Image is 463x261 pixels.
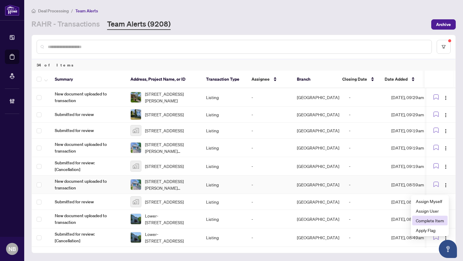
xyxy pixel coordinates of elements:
[247,210,292,228] td: -
[247,107,292,123] td: -
[75,8,98,14] span: Team Alerts
[131,109,141,120] img: thumbnail-img
[31,19,100,30] a: RAHR - Transactions
[131,92,141,102] img: thumbnail-img
[8,245,16,253] span: NB
[416,217,444,224] span: Complete Item
[247,157,292,176] td: -
[436,20,451,29] span: Archive
[441,161,451,171] button: Logo
[131,161,141,171] img: thumbnail-img
[201,228,247,247] td: Listing
[442,45,446,49] span: filter
[38,8,69,14] span: Deal Processing
[55,198,121,205] span: Submitted for review
[292,123,344,139] td: [GEOGRAPHIC_DATA]
[247,194,292,210] td: -
[247,228,292,247] td: -
[344,107,386,123] td: -
[131,197,141,207] img: thumbnail-img
[380,71,434,88] th: Date Added
[439,240,457,258] button: Open asap
[344,157,386,176] td: -
[201,107,247,123] td: Listing
[344,194,386,210] td: -
[5,5,19,16] img: logo
[386,157,441,176] td: [DATE], 09:19am
[145,212,196,226] span: Lower-[STREET_ADDRESS]
[145,198,184,205] span: [STREET_ADDRESS]
[32,59,455,71] div: 34 of Items
[251,76,270,82] span: Assignee
[71,7,73,14] li: /
[386,139,441,157] td: [DATE], 09:19am
[145,127,184,134] span: [STREET_ADDRESS]
[201,176,247,194] td: Listing
[145,163,184,169] span: [STREET_ADDRESS]
[443,164,448,169] img: Logo
[292,210,344,228] td: [GEOGRAPHIC_DATA]
[386,123,441,139] td: [DATE], 09:19am
[443,113,448,118] img: Logo
[292,228,344,247] td: [GEOGRAPHIC_DATA]
[201,71,247,88] th: Transaction Type
[443,183,448,188] img: Logo
[344,176,386,194] td: -
[55,178,121,191] span: New document uploaded to transaction
[55,231,121,244] span: Submitted for review: [Cancellation]
[292,157,344,176] td: [GEOGRAPHIC_DATA]
[344,210,386,228] td: -
[55,212,121,226] span: New document uploaded to transaction
[201,210,247,228] td: Listing
[441,233,451,242] button: Logo
[201,123,247,139] td: Listing
[247,139,292,157] td: -
[50,71,126,88] th: Summary
[386,88,441,107] td: [DATE], 09:29am
[55,111,121,118] span: Submitted for review
[443,146,448,151] img: Logo
[31,9,36,13] span: home
[344,88,386,107] td: -
[416,208,444,214] span: Assign User
[55,127,121,134] span: Submitted for review
[292,176,344,194] td: [GEOGRAPHIC_DATA]
[145,91,196,104] span: [STREET_ADDRESS][PERSON_NAME]
[337,71,380,88] th: Closing Date
[55,159,121,173] span: Submitted for review: [Cancellation]
[247,176,292,194] td: -
[131,214,141,224] img: thumbnail-img
[292,71,337,88] th: Branch
[131,232,141,243] img: thumbnail-img
[292,139,344,157] td: [GEOGRAPHIC_DATA]
[441,92,451,102] button: Logo
[247,88,292,107] td: -
[443,95,448,100] img: Logo
[443,236,448,240] img: Logo
[107,19,171,30] a: Team Alerts (9208)
[416,198,444,205] span: Assign Myself
[201,88,247,107] td: Listing
[385,76,408,82] span: Date Added
[342,76,367,82] span: Closing Date
[292,88,344,107] td: [GEOGRAPHIC_DATA]
[437,40,451,54] button: filter
[416,227,444,234] span: Apply Flag
[145,178,196,191] span: [STREET_ADDRESS][PERSON_NAME][PERSON_NAME]
[201,157,247,176] td: Listing
[145,231,196,244] span: Lower-[STREET_ADDRESS]
[386,228,441,247] td: [DATE], 08:49am
[441,180,451,189] button: Logo
[131,179,141,190] img: thumbnail-img
[431,19,456,30] button: Archive
[292,107,344,123] td: [GEOGRAPHIC_DATA]
[145,111,184,118] span: [STREET_ADDRESS]
[201,194,247,210] td: Listing
[131,143,141,153] img: thumbnail-img
[386,176,441,194] td: [DATE], 08:59am
[344,228,386,247] td: -
[55,91,121,104] span: New document uploaded to transaction
[441,110,451,119] button: Logo
[344,123,386,139] td: -
[386,210,441,228] td: [DATE], 08:49am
